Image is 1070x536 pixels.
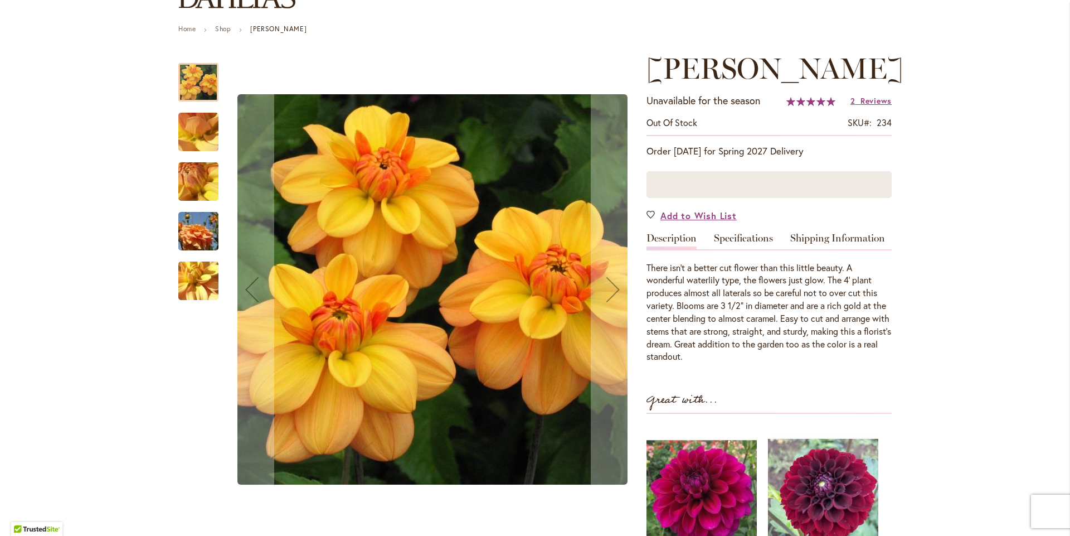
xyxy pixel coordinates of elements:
[660,209,737,222] span: Add to Wish List
[646,233,892,364] div: Detailed Product Info
[230,52,635,528] div: Ginger SnapGinger SnapGinger Snap
[848,117,872,128] strong: SKU
[646,94,760,108] p: Unavailable for the season
[230,52,635,528] div: Ginger Snap
[215,25,231,33] a: Shop
[8,496,40,528] iframe: Launch Accessibility Center
[646,262,892,364] div: There isn't a better cut flower than this little beauty. A wonderful waterlily type, the flowers ...
[646,117,697,128] span: Out of stock
[646,233,697,249] a: Description
[178,102,230,151] div: Ginger Snap
[646,144,892,158] p: Order [DATE] for Spring 2027 Delivery
[178,52,230,102] div: Ginger Snap
[850,95,892,106] a: 2 Reviews
[158,251,239,311] img: Ginger Snap
[877,117,892,129] div: 234
[646,391,718,409] strong: Great with...
[591,52,635,528] button: Next
[714,233,773,249] a: Specifications
[237,94,628,485] img: Ginger Snap
[860,95,892,106] span: Reviews
[178,201,230,250] div: Ginger Snap
[230,52,274,528] button: Previous
[646,51,903,86] span: [PERSON_NAME]
[158,102,239,162] img: Ginger Snap
[250,25,307,33] strong: [PERSON_NAME]
[646,117,697,129] div: Availability
[178,151,230,201] div: Ginger Snap
[786,97,835,106] div: 100%
[178,25,196,33] a: Home
[158,205,239,258] img: Ginger Snap
[646,209,737,222] a: Add to Wish List
[158,152,239,212] img: Ginger Snap
[230,52,687,528] div: Product Images
[850,95,855,106] span: 2
[178,250,218,300] div: Ginger Snap
[790,233,885,249] a: Shipping Information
